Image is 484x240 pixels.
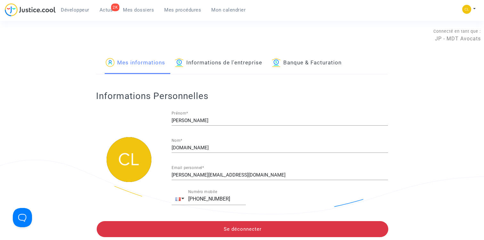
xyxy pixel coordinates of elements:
[164,7,201,13] span: Mes procédures
[56,5,94,15] a: Développeur
[111,4,119,11] div: 2K
[211,7,246,13] span: Mon calendrier
[272,52,342,74] a: Banque & Facturation
[97,221,388,237] button: Se déconnecter
[118,5,159,15] a: Mes dossiers
[61,7,89,13] span: Développeur
[13,208,32,227] iframe: Help Scout Beacon - Open
[123,7,154,13] span: Mes dossiers
[462,5,471,14] img: f0b917ab549025eb3af43f3c4438ad5d
[100,7,113,13] span: Actus
[175,52,262,74] a: Informations de l'entreprise
[106,52,165,74] a: Mes informations
[433,29,481,34] span: Connecté en tant que :
[175,58,184,67] img: icon-banque.svg
[206,5,251,15] a: Mon calendrier
[107,137,151,182] img: f0b917ab549025eb3af43f3c4438ad5d
[272,58,281,67] img: icon-banque.svg
[5,3,56,16] img: jc-logo.svg
[96,90,388,102] h2: Informations Personnelles
[106,58,115,67] img: icon-passager.svg
[94,5,118,15] a: 2KActus
[159,5,206,15] a: Mes procédures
